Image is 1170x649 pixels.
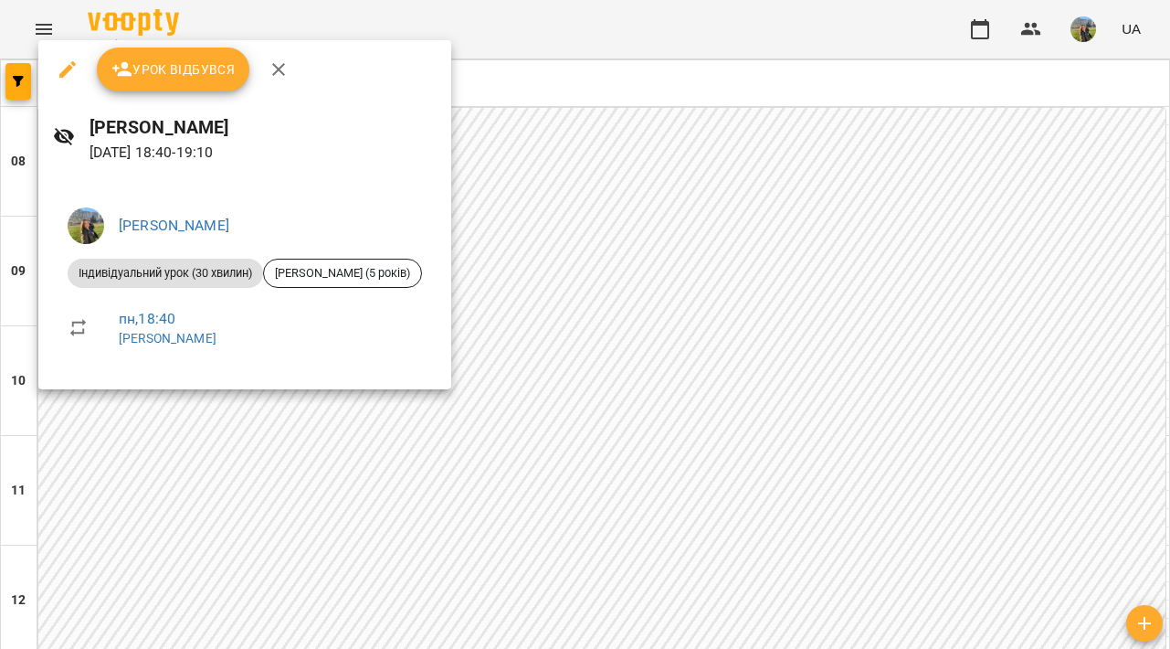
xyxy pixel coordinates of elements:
span: Урок відбувся [111,59,236,80]
img: f0a73d492ca27a49ee60cd4b40e07bce.jpeg [68,207,104,244]
a: [PERSON_NAME] [119,217,229,234]
span: Індивідуальний урок (30 хвилин) [68,265,263,282]
div: [PERSON_NAME] (5 років) [263,259,422,288]
a: пн , 18:40 [119,310,175,327]
span: [PERSON_NAME] (5 років) [264,265,421,282]
p: [DATE] 18:40 - 19:10 [90,142,437,164]
h6: [PERSON_NAME] [90,113,437,142]
a: [PERSON_NAME] [119,331,216,346]
button: Урок відбувся [97,48,250,91]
